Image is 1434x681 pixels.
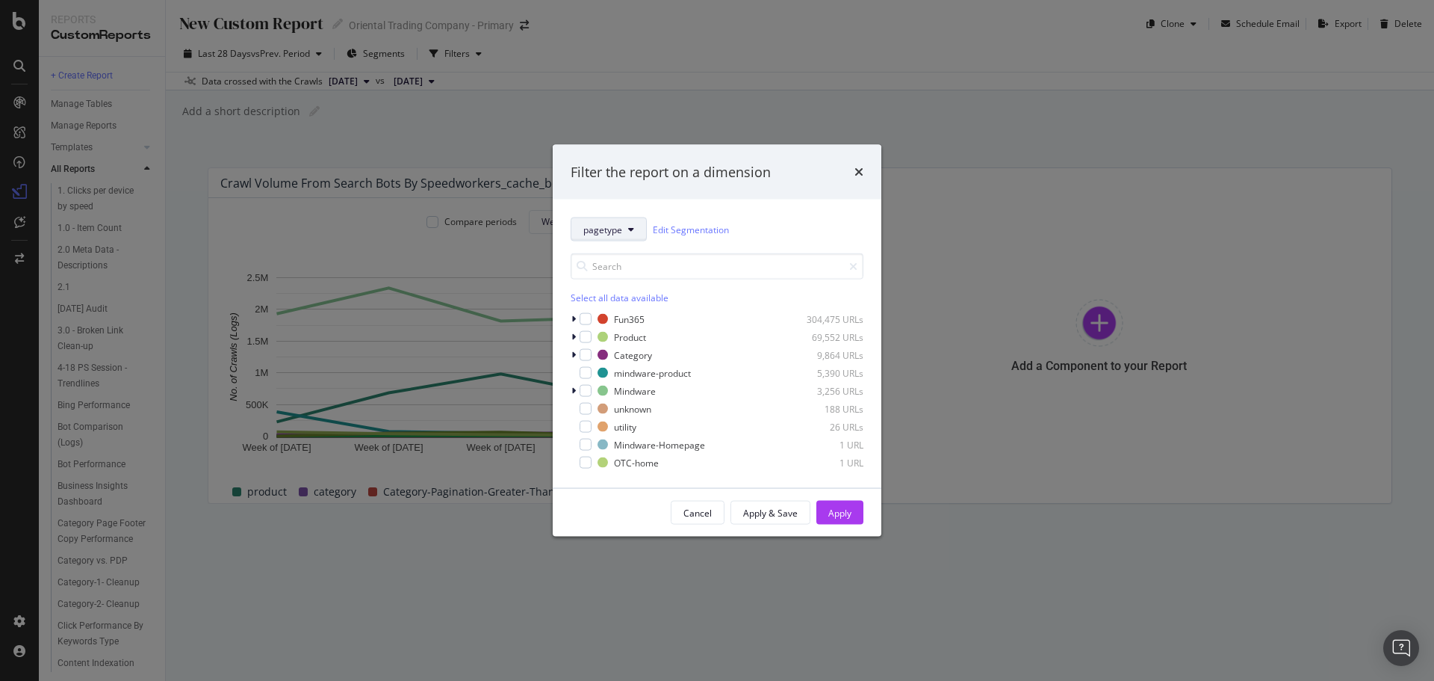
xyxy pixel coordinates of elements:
[571,253,863,280] input: Search
[571,292,863,304] div: Select all data available
[790,330,863,343] div: 69,552 URLs
[790,312,863,325] div: 304,475 URLs
[816,501,863,525] button: Apply
[790,366,863,379] div: 5,390 URLs
[571,162,771,182] div: Filter the report on a dimension
[614,384,656,397] div: Mindware
[614,402,651,415] div: unknown
[614,330,646,343] div: Product
[790,456,863,469] div: 1 URL
[854,162,863,182] div: times
[1383,630,1419,666] div: Open Intercom Messenger
[683,506,712,519] div: Cancel
[790,402,863,415] div: 188 URLs
[614,348,652,361] div: Category
[571,218,647,241] button: pagetype
[828,506,851,519] div: Apply
[671,501,724,525] button: Cancel
[583,223,622,235] span: pagetype
[614,420,636,433] div: utility
[653,221,729,237] a: Edit Segmentation
[790,348,863,361] div: 9,864 URLs
[790,384,863,397] div: 3,256 URLs
[730,501,810,525] button: Apply & Save
[614,312,645,325] div: Fun365
[553,144,881,537] div: modal
[614,366,691,379] div: mindware-product
[790,420,863,433] div: 26 URLs
[743,506,798,519] div: Apply & Save
[614,456,659,469] div: OTC-home
[790,438,863,451] div: 1 URL
[614,438,705,451] div: Mindware-Homepage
